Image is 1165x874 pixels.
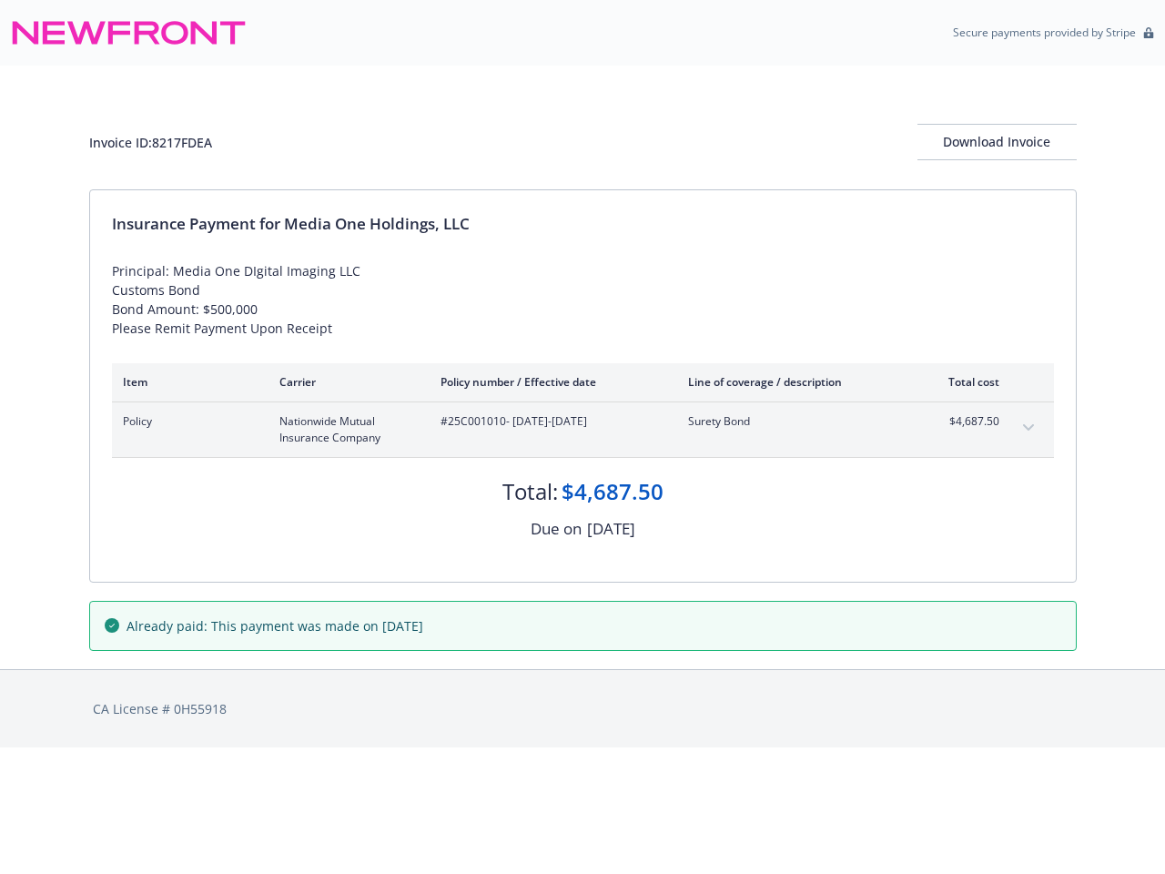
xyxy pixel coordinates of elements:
[279,413,411,446] span: Nationwide Mutual Insurance Company
[1014,413,1043,442] button: expand content
[688,413,902,430] span: Surety Bond
[587,517,635,541] div: [DATE]
[112,212,1054,236] div: Insurance Payment for Media One Holdings, LLC
[93,699,1073,718] div: CA License # 0H55918
[112,261,1054,338] div: Principal: Media One DIgital Imaging LLC Customs Bond Bond Amount: $500,000 Please Remit Payment ...
[441,374,659,390] div: Policy number / Effective date
[931,374,999,390] div: Total cost
[502,476,558,507] div: Total:
[279,374,411,390] div: Carrier
[917,125,1077,159] div: Download Invoice
[112,402,1054,457] div: PolicyNationwide Mutual Insurance Company#25C001010- [DATE]-[DATE]Surety Bond$4,687.50expand content
[89,133,212,152] div: Invoice ID: 8217FDEA
[688,374,902,390] div: Line of coverage / description
[441,413,659,430] span: #25C001010 - [DATE]-[DATE]
[917,124,1077,160] button: Download Invoice
[931,413,999,430] span: $4,687.50
[123,374,250,390] div: Item
[562,476,664,507] div: $4,687.50
[127,616,423,635] span: Already paid: This payment was made on [DATE]
[123,413,250,430] span: Policy
[953,25,1136,40] p: Secure payments provided by Stripe
[531,517,582,541] div: Due on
